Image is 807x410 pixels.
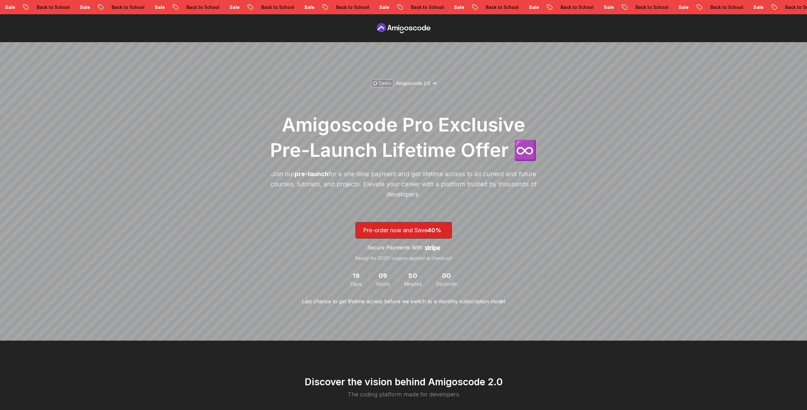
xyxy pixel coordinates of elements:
p: Back to School [554,4,597,10]
span: Minutes [404,280,422,287]
p: Sale [747,4,767,10]
span: 50 Minutes [408,271,417,281]
p: Sale [448,4,468,10]
span: Days [350,280,362,287]
p: Back to School [255,4,298,10]
p: Secure Payments With [367,244,422,251]
p: Back to School [704,4,747,10]
p: Sale [74,4,94,10]
span: 9 Hours [379,271,387,281]
span: pre-launch [295,170,329,178]
p: Back to School [180,4,223,10]
p: Back to School [105,4,148,10]
p: Back to School [330,4,373,10]
p: Back to School [629,4,672,10]
p: Sale [523,4,543,10]
p: Sale [597,4,618,10]
p: Join our for a one-time payment and get lifetime access to all current and future courses, tutori... [267,169,540,199]
span: Seconds [436,280,457,287]
h1: Amigoscode Pro Exclusive Pre-Launch Lifetime Offer ♾️ [267,112,540,163]
p: Sale [223,4,244,10]
span: 19 Days [353,271,360,281]
p: Last chance to get lifetime access before we switch to a monthly subscription model [302,298,505,305]
p: Amigoscode 2.0 [396,80,430,86]
p: Sale [298,4,318,10]
p: Back to School [30,4,74,10]
a: lifetime-access [355,222,452,261]
p: Demo [379,80,391,86]
p: Sale [672,4,693,10]
p: Sale [373,4,393,10]
p: Back to School [405,4,448,10]
p: Pre-order now and Save [363,226,444,235]
p: Back to School [479,4,523,10]
span: 40% [427,227,441,234]
h2: Discover the vision behind Amigoscode 2.0 [213,376,594,388]
p: The coding platform made for developers [312,390,495,399]
a: Pre Order page [375,23,432,33]
span: 0 Seconds [442,271,451,281]
p: Ready for 2025? coupon applied at checkout! [355,255,452,261]
p: Sale [148,4,169,10]
span: Hours [376,280,390,287]
a: DemoAmigoscode 2.0 [369,78,438,89]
